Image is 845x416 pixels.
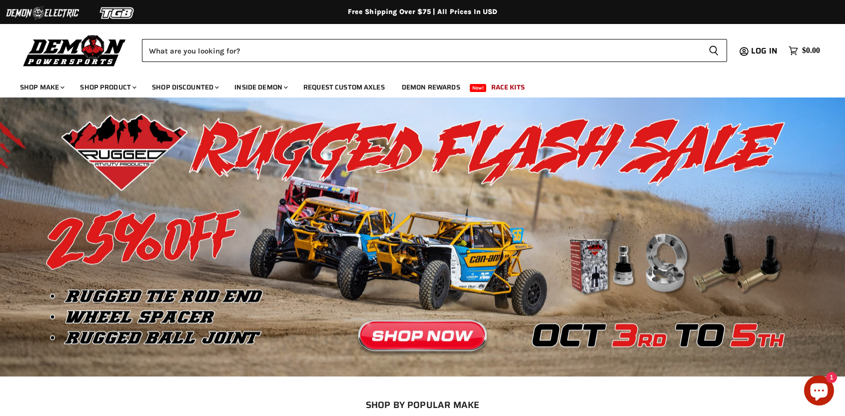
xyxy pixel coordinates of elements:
[701,39,727,62] button: Search
[72,77,142,97] a: Shop Product
[227,77,294,97] a: Inside Demon
[394,77,468,97] a: Demon Rewards
[142,39,727,62] form: Product
[784,43,825,58] a: $0.00
[747,46,784,55] a: Log in
[12,73,818,97] ul: Main menu
[5,3,80,22] img: Demon Electric Logo 2
[12,77,70,97] a: Shop Make
[23,7,823,16] div: Free Shipping Over $75 | All Prices In USD
[35,399,810,410] h2: SHOP BY POPULAR MAKE
[20,32,129,68] img: Demon Powersports
[296,77,392,97] a: Request Custom Axles
[80,3,155,22] img: TGB Logo 2
[802,46,820,55] span: $0.00
[751,44,778,57] span: Log in
[484,77,532,97] a: Race Kits
[144,77,225,97] a: Shop Discounted
[470,84,487,92] span: New!
[801,375,837,408] inbox-online-store-chat: Shopify online store chat
[142,39,701,62] input: Search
